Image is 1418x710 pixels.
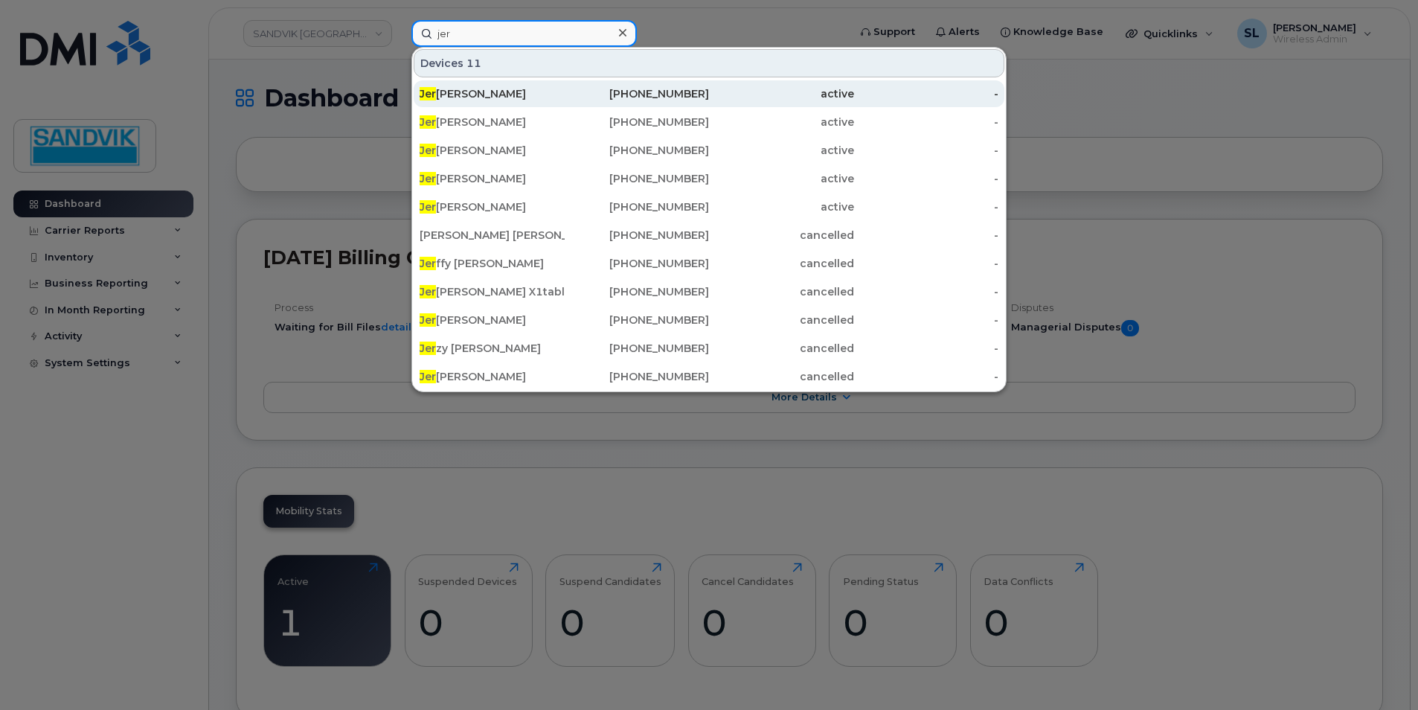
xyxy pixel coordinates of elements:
[414,194,1004,220] a: Jer[PERSON_NAME][PHONE_NUMBER]active-
[420,342,436,355] span: Jer
[414,80,1004,107] a: Jer[PERSON_NAME][PHONE_NUMBER]active-
[414,250,1004,277] a: Jerffy [PERSON_NAME][PHONE_NUMBER]cancelled-
[414,137,1004,164] a: Jer[PERSON_NAME][PHONE_NUMBER]active-
[565,228,710,243] div: [PHONE_NUMBER]
[565,143,710,158] div: [PHONE_NUMBER]
[420,172,436,185] span: Jer
[414,222,1004,249] a: [PERSON_NAME] [PERSON_NAME]g[PHONE_NUMBER]cancelled-
[709,256,854,271] div: cancelled
[854,341,999,356] div: -
[420,144,436,157] span: Jer
[709,171,854,186] div: active
[420,86,565,101] div: [PERSON_NAME]
[420,199,565,214] div: [PERSON_NAME]
[420,143,565,158] div: [PERSON_NAME]
[709,86,854,101] div: active
[420,370,436,383] span: Jer
[420,284,565,299] div: [PERSON_NAME] X1tablet
[420,200,436,214] span: Jer
[709,143,854,158] div: active
[854,228,999,243] div: -
[420,115,436,129] span: Jer
[854,369,999,384] div: -
[709,313,854,327] div: cancelled
[420,313,565,327] div: [PERSON_NAME]
[420,285,436,298] span: Jer
[414,165,1004,192] a: Jer[PERSON_NAME][PHONE_NUMBER]active-
[709,369,854,384] div: cancelled
[854,313,999,327] div: -
[420,369,565,384] div: [PERSON_NAME]
[565,284,710,299] div: [PHONE_NUMBER]
[420,341,565,356] div: zy [PERSON_NAME]
[709,115,854,129] div: active
[420,87,436,100] span: Jer
[420,313,436,327] span: Jer
[414,363,1004,390] a: Jer[PERSON_NAME][PHONE_NUMBER]cancelled-
[709,228,854,243] div: cancelled
[709,341,854,356] div: cancelled
[565,369,710,384] div: [PHONE_NUMBER]
[565,86,710,101] div: [PHONE_NUMBER]
[420,228,565,243] div: [PERSON_NAME] [PERSON_NAME] g
[854,199,999,214] div: -
[709,284,854,299] div: cancelled
[565,341,710,356] div: [PHONE_NUMBER]
[565,313,710,327] div: [PHONE_NUMBER]
[420,171,565,186] div: [PERSON_NAME]
[420,115,565,129] div: [PERSON_NAME]
[565,115,710,129] div: [PHONE_NUMBER]
[854,143,999,158] div: -
[565,256,710,271] div: [PHONE_NUMBER]
[709,199,854,214] div: active
[466,56,481,71] span: 11
[565,199,710,214] div: [PHONE_NUMBER]
[565,171,710,186] div: [PHONE_NUMBER]
[854,115,999,129] div: -
[854,284,999,299] div: -
[414,109,1004,135] a: Jer[PERSON_NAME][PHONE_NUMBER]active-
[414,307,1004,333] a: Jer[PERSON_NAME][PHONE_NUMBER]cancelled-
[420,257,436,270] span: Jer
[854,256,999,271] div: -
[414,49,1004,77] div: Devices
[854,171,999,186] div: -
[420,256,565,271] div: ffy [PERSON_NAME]
[414,278,1004,305] a: Jer[PERSON_NAME] X1tablet[PHONE_NUMBER]cancelled-
[414,335,1004,362] a: Jerzy [PERSON_NAME][PHONE_NUMBER]cancelled-
[854,86,999,101] div: -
